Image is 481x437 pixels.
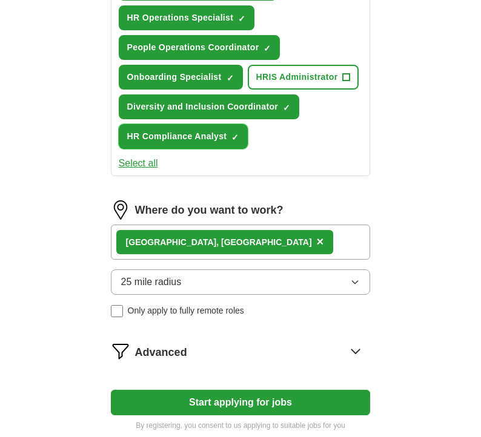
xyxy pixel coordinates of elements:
[283,103,290,113] span: ✓
[111,420,371,431] p: By registering, you consent to us applying to suitable jobs for you
[111,390,371,415] button: Start applying for jobs
[238,14,245,24] span: ✓
[126,236,312,249] div: [GEOGRAPHIC_DATA], [GEOGRAPHIC_DATA]
[248,65,359,90] button: HRIS Administrator
[127,71,222,84] span: Onboarding Specialist
[127,130,227,143] span: HR Compliance Analyst
[317,233,324,251] button: ×
[135,202,284,218] label: Where do you want to work?
[317,235,324,248] span: ×
[119,124,248,149] button: HR Compliance Analyst✓
[264,44,271,53] span: ✓
[231,133,239,142] span: ✓
[119,65,243,90] button: Onboarding Specialist✓
[119,5,255,30] button: HR Operations Specialist✓
[119,35,280,60] button: People Operations Coordinator✓
[121,275,182,289] span: 25 mile radius
[256,71,338,84] span: HRIS Administrator
[111,305,123,317] input: Only apply to fully remote roles
[111,200,130,220] img: location.png
[127,100,279,113] span: Diversity and Inclusion Coordinator
[127,41,259,54] span: People Operations Coordinator
[119,94,300,119] button: Diversity and Inclusion Coordinator✓
[111,341,130,361] img: filter
[227,73,234,83] span: ✓
[128,304,244,317] span: Only apply to fully remote roles
[119,156,158,171] button: Select all
[127,11,234,24] span: HR Operations Specialist
[135,344,187,361] span: Advanced
[111,269,371,295] button: 25 mile radius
